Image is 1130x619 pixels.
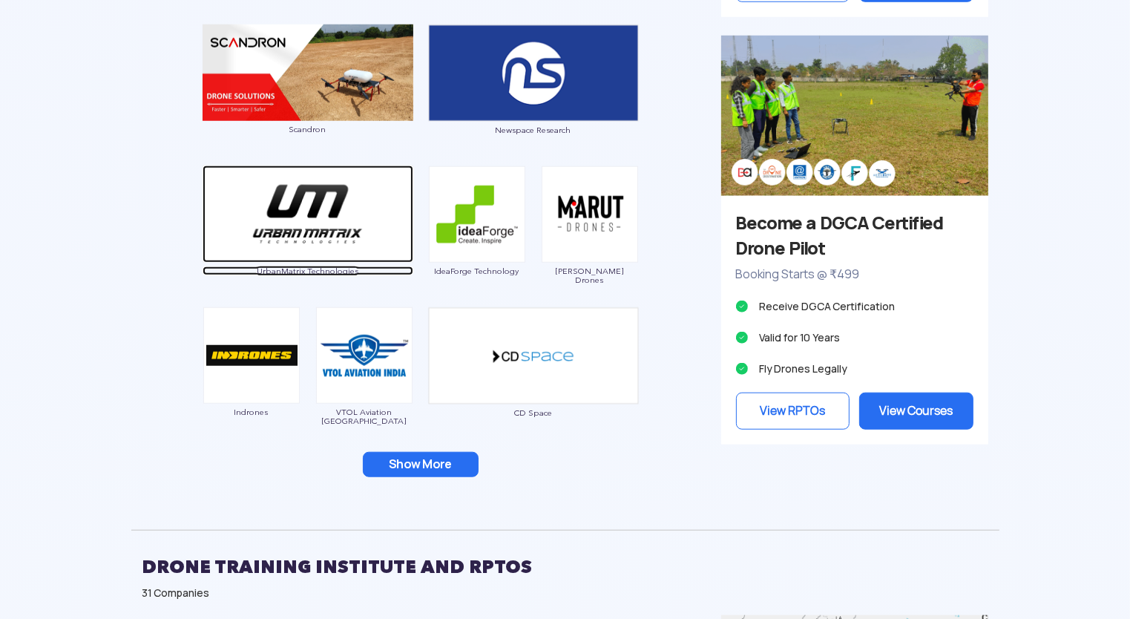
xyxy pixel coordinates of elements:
span: Scandron [203,125,413,134]
img: ic_marutdrones.png [542,166,638,263]
img: img_scandron_double.png [203,24,413,121]
a: View RPTOs [736,393,850,430]
h2: DRONE TRAINING INSTITUTE AND RPTOS [142,548,988,586]
a: IdeaForge Technology [428,207,526,275]
img: ic_vtolaviation.png [316,307,413,404]
div: 31 Companies [142,586,988,600]
img: ic_ideaforge.png [429,166,525,263]
a: Indrones [203,348,300,416]
a: VTOL Aviation [GEOGRAPHIC_DATA] [315,348,413,425]
span: [PERSON_NAME] Drones [541,266,639,284]
span: Indrones [203,407,300,416]
h3: Become a DGCA Certified Drone Pilot [736,211,973,261]
img: ic_urbanmatrix_double.png [203,166,413,263]
img: ic_indrones.png [203,307,300,404]
a: Scandron [203,65,413,134]
span: VTOL Aviation [GEOGRAPHIC_DATA] [315,407,413,425]
p: Booking Starts @ ₹499 [736,265,973,284]
a: View Courses [859,393,973,430]
span: UrbanMatrix Technologies [203,266,413,275]
span: Newspace Research [428,125,639,134]
a: CD Space [428,348,639,417]
img: bg_sideadtraining.png [721,36,988,195]
li: Valid for 10 Years [736,327,973,348]
li: Fly Drones Legally [736,358,973,379]
span: CD Space [428,408,639,417]
img: ic_cdspace_double.png [428,307,639,405]
button: Show More [363,452,479,477]
a: UrbanMatrix Technologies [203,207,413,276]
a: Newspace Research [428,65,639,134]
img: ic_newspace_double.png [428,24,639,122]
span: IdeaForge Technology [428,266,526,275]
li: Receive DGCA Certification [736,296,973,317]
